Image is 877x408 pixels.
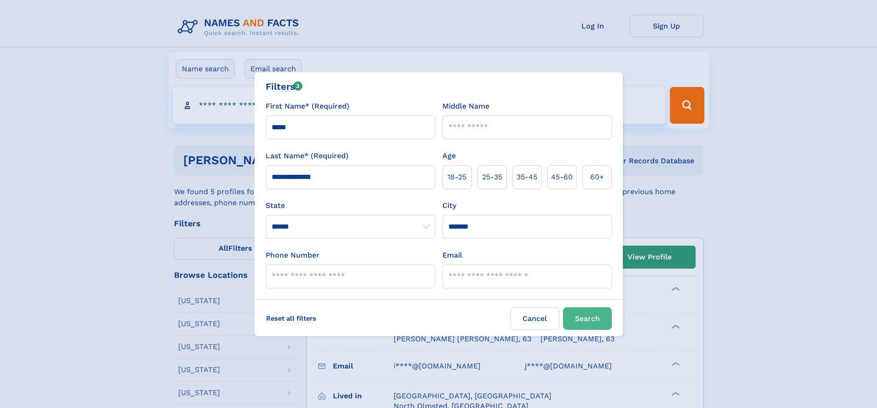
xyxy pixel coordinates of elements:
span: 18‑25 [447,172,466,183]
span: 25‑35 [482,172,502,183]
span: 45‑60 [551,172,573,183]
label: Reset all filters [260,307,322,329]
label: Middle Name [442,101,489,112]
label: Age [442,150,456,161]
label: City [442,200,456,211]
div: Filters [266,80,303,93]
label: Email [442,250,462,261]
span: 35‑45 [517,172,537,183]
label: Cancel [511,307,559,330]
span: 60+ [590,172,604,183]
label: Phone Number [266,250,319,261]
label: State [266,200,435,211]
button: Search [563,307,612,330]
label: First Name* (Required) [266,101,349,112]
label: Last Name* (Required) [266,150,348,161]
